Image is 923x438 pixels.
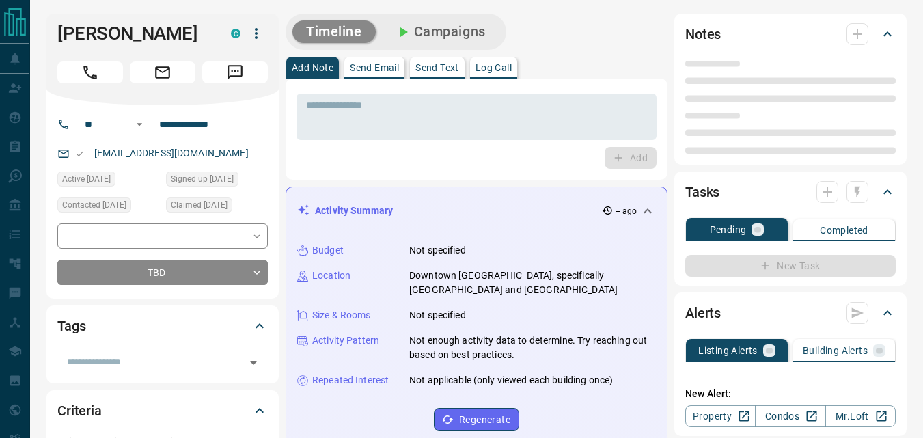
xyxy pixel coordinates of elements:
button: Open [244,353,263,372]
p: Log Call [476,63,512,72]
p: Budget [312,243,344,258]
p: Send Text [415,63,459,72]
span: Claimed [DATE] [171,198,228,212]
div: TBD [57,260,268,285]
span: Email [130,61,195,83]
button: Open [131,116,148,133]
p: Not specified [409,243,466,258]
a: [EMAIL_ADDRESS][DOMAIN_NAME] [94,148,249,159]
h1: [PERSON_NAME] [57,23,210,44]
div: Activity Summary-- ago [297,198,656,223]
div: condos.ca [231,29,240,38]
button: Timeline [292,20,376,43]
p: Completed [820,225,868,235]
h2: Alerts [685,302,721,324]
div: Tasks [685,176,896,208]
p: Location [312,269,350,283]
div: Notes [685,18,896,51]
button: Regenerate [434,408,519,431]
button: Campaigns [381,20,499,43]
div: Alerts [685,297,896,329]
span: Signed up [DATE] [171,172,234,186]
p: Listing Alerts [698,346,758,355]
p: Not enough activity data to determine. Try reaching out based on best practices. [409,333,656,362]
p: New Alert: [685,387,896,401]
p: Downtown [GEOGRAPHIC_DATA], specifically [GEOGRAPHIC_DATA] and [GEOGRAPHIC_DATA] [409,269,656,297]
div: Criteria [57,394,268,427]
svg: Email Valid [75,149,85,159]
p: Activity Summary [315,204,393,218]
a: Property [685,405,756,427]
p: Pending [710,225,747,234]
span: Contacted [DATE] [62,198,126,212]
a: Mr.Loft [825,405,896,427]
p: Repeated Interest [312,373,389,387]
p: -- ago [616,205,637,217]
h2: Criteria [57,400,102,422]
span: Active [DATE] [62,172,111,186]
div: Tue Aug 12 2025 [166,172,268,191]
span: Message [202,61,268,83]
p: Send Email [350,63,399,72]
p: Add Note [292,63,333,72]
p: Activity Pattern [312,333,379,348]
span: Call [57,61,123,83]
h2: Notes [685,23,721,45]
h2: Tags [57,315,85,337]
a: Condos [755,405,825,427]
p: Not applicable (only viewed each building once) [409,373,613,387]
div: Tags [57,310,268,342]
div: Tue Aug 12 2025 [57,172,159,191]
h2: Tasks [685,181,719,203]
p: Not specified [409,308,466,323]
div: Tue Aug 12 2025 [57,197,159,217]
div: Tue Aug 12 2025 [166,197,268,217]
p: Size & Rooms [312,308,371,323]
p: Building Alerts [803,346,868,355]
